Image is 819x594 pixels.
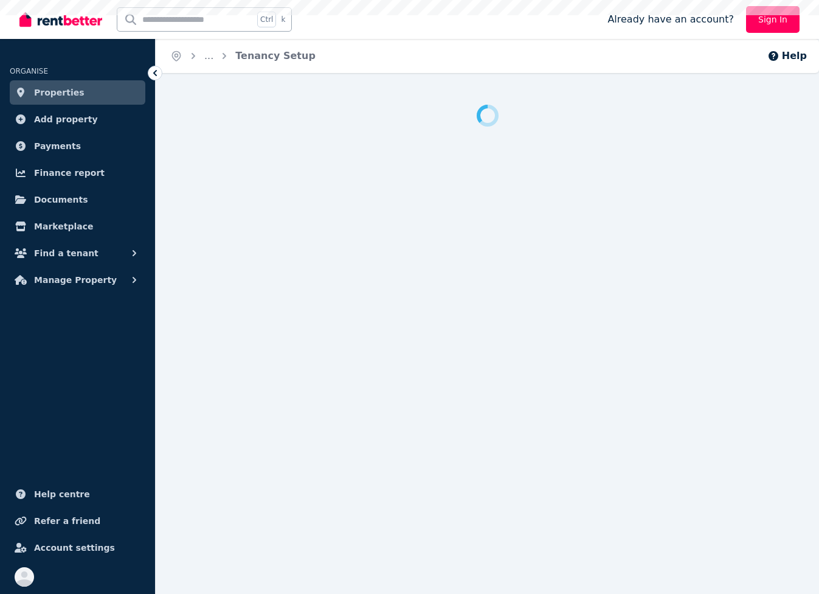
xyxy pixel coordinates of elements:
[10,268,145,292] button: Manage Property
[10,67,48,75] span: ORGANISE
[34,112,98,127] span: Add property
[235,49,316,63] span: Tenancy Setup
[10,187,145,212] a: Documents
[257,12,276,27] span: Ctrl
[34,246,98,260] span: Find a tenant
[34,85,85,100] span: Properties
[34,192,88,207] span: Documents
[607,12,734,27] span: Already have an account?
[204,50,213,61] a: ...
[10,536,145,560] a: Account settings
[10,241,145,265] button: Find a tenant
[10,161,145,185] a: Finance report
[746,6,800,33] a: Sign In
[34,540,115,555] span: Account settings
[19,10,102,29] img: RentBetter
[10,80,145,105] a: Properties
[281,15,285,24] span: k
[10,134,145,158] a: Payments
[34,166,105,180] span: Finance report
[34,487,90,501] span: Help centre
[34,219,93,234] span: Marketplace
[34,514,100,528] span: Refer a friend
[767,49,807,63] button: Help
[156,39,330,73] nav: Breadcrumb
[10,509,145,533] a: Refer a friend
[10,107,145,131] a: Add property
[34,139,81,153] span: Payments
[10,214,145,239] a: Marketplace
[34,273,117,287] span: Manage Property
[10,482,145,506] a: Help centre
